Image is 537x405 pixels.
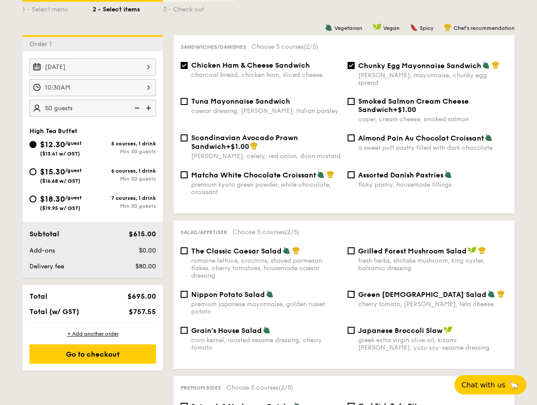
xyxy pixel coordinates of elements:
input: Event date [29,58,156,76]
div: cherry tomato, [PERSON_NAME], feta cheese [358,300,508,308]
span: Vegetarian [334,25,362,31]
span: Grilled Forest Mushroom Salad [358,247,467,255]
span: Add-ons [29,247,55,254]
img: icon-chef-hat.a58ddaea.svg [497,290,505,298]
span: $695.00 [127,292,156,300]
span: Choose 5 courses [251,43,318,51]
span: (2/5) [279,384,293,391]
div: Min 30 guests [93,176,156,182]
div: fresh herbs, shiitake mushroom, king oyster, balsamic dressing [358,257,508,272]
input: $12.30/guest($13.41 w/ GST)5 courses, 1 drinkMin 30 guests [29,141,36,148]
div: corn kernel, roasted sesame dressing, cherry tomato [191,336,341,351]
img: icon-spicy.37a8142b.svg [410,23,418,31]
span: Spicy [420,25,433,31]
input: Grain's House Saladcorn kernel, roasted sesame dressing, cherry tomato [181,327,188,334]
span: $80.00 [135,263,156,270]
span: Subtotal [29,230,59,238]
span: /guest [65,140,82,146]
input: Number of guests [29,100,156,117]
span: Total (w/ GST) [29,307,79,316]
span: /guest [65,167,82,174]
div: romaine lettuce, croutons, shaved parmesan flakes, cherry tomatoes, housemade caesar dressing [191,257,341,279]
span: Total [29,292,47,300]
div: 2 - Select items [93,2,163,14]
span: $615.00 [129,230,156,238]
input: Nippon Potato Saladpremium japanese mayonnaise, golden russet potato [181,291,188,298]
span: Chicken Ham & Cheese Sandwich [191,61,310,69]
input: Chicken Ham & Cheese Sandwichcharcoal bread, chicken ham, sliced cheese [181,62,188,69]
span: Assorted Danish Pastries [358,171,443,179]
span: Chef's recommendation [454,25,515,31]
input: Scandinavian Avocado Prawn Sandwich+$1.00[PERSON_NAME], celery, red onion, dijon mustard [181,134,188,141]
span: Vegan [383,25,399,31]
span: Tuna Mayonnaise Sandwich [191,97,290,105]
span: ($13.41 w/ GST) [40,151,80,157]
div: a sweet puff pastry filled with dark chocolate [358,144,508,152]
span: Order 1 [29,40,55,48]
div: Go to checkout [29,344,156,364]
img: icon-vegetarian.fe4039eb.svg [485,134,493,141]
input: Matcha White Chocolate Croissantpremium kyoto green powder, white chocolate, croissant [181,171,188,178]
span: Nippon Potato Salad [191,290,265,299]
div: 3 - Check out [163,2,233,14]
span: Green [DEMOGRAPHIC_DATA] Salad [358,290,486,299]
span: Matcha White Chocolate Croissant [191,171,316,179]
input: Green [DEMOGRAPHIC_DATA] Saladcherry tomato, [PERSON_NAME], feta cheese [348,291,355,298]
div: premium japanese mayonnaise, golden russet potato [191,300,341,315]
span: Grain's House Salad [191,326,262,335]
input: The Classic Caesar Saladromaine lettuce, croutons, shaved parmesan flakes, cherry tomatoes, house... [181,247,188,254]
span: (2/5) [285,228,299,236]
span: $0.00 [139,247,156,254]
div: greek extra virgin olive oil, kizami [PERSON_NAME], yuzu soy-sesame dressing [358,336,508,351]
img: icon-chef-hat.a58ddaea.svg [492,61,500,69]
div: [PERSON_NAME], celery, red onion, dijon mustard [191,152,341,160]
div: 7 courses, 1 drink [93,195,156,201]
span: 🦙 [509,380,519,390]
img: icon-vegetarian.fe4039eb.svg [487,290,495,298]
img: icon-vegetarian.fe4039eb.svg [263,326,271,334]
input: Japanese Broccoli Slawgreek extra virgin olive oil, kizami [PERSON_NAME], yuzu soy-sesame dressing [348,327,355,334]
span: High Tea Buffet [29,127,77,135]
input: Chunky Egg Mayonnaise Sandwich[PERSON_NAME], mayonnaise, chunky egg spread [348,62,355,69]
span: Chat with us [461,381,505,389]
span: Premium sides [181,385,221,391]
span: ($16.68 w/ GST) [40,178,80,184]
div: caper, cream cheese, smoked salmon [358,116,508,123]
img: icon-vegetarian.fe4039eb.svg [325,23,333,31]
div: + Add another order [29,330,156,337]
span: ($19.95 w/ GST) [40,205,80,211]
div: 1 - Select menu [22,2,93,14]
img: icon-chef-hat.a58ddaea.svg [327,170,334,178]
div: Min 30 guests [93,148,156,155]
div: Min 30 guests [93,203,156,209]
img: icon-add.58712e84.svg [143,100,156,116]
div: premium kyoto green powder, white chocolate, croissant [191,181,341,196]
img: icon-vegetarian.fe4039eb.svg [444,170,452,178]
img: icon-chef-hat.a58ddaea.svg [250,142,258,150]
span: Choose 5 courses [226,384,293,391]
img: icon-vegetarian.fe4039eb.svg [283,246,290,254]
span: Scandinavian Avocado Prawn Sandwich [191,134,298,151]
img: icon-vegan.f8ff3823.svg [373,23,381,31]
div: flaky pastry, housemade fillings [358,181,508,188]
span: $757.55 [129,307,156,316]
span: $18.30 [40,194,65,204]
span: Chunky Egg Mayonnaise Sandwich [358,61,481,70]
input: Event time [29,79,156,96]
span: The Classic Caesar Salad [191,247,282,255]
div: 5 courses, 1 drink [93,141,156,147]
span: +$1.00 [393,105,416,114]
div: [PERSON_NAME], mayonnaise, chunky egg spread [358,72,508,87]
input: $18.30/guest($19.95 w/ GST)7 courses, 1 drinkMin 30 guests [29,195,36,202]
span: +$1.00 [226,142,249,151]
div: 6 courses, 1 drink [93,168,156,174]
div: caesar dressing, [PERSON_NAME], italian parsley [191,107,341,115]
span: (2/5) [304,43,318,51]
button: Chat with us🦙 [454,375,526,394]
input: Grilled Forest Mushroom Saladfresh herbs, shiitake mushroom, king oyster, balsamic dressing [348,247,355,254]
span: $12.30 [40,140,65,149]
span: Salad/Appetiser [181,229,227,235]
img: icon-chef-hat.a58ddaea.svg [292,246,300,254]
img: icon-chef-hat.a58ddaea.svg [444,23,452,31]
span: Choose 5 courses [232,228,299,236]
